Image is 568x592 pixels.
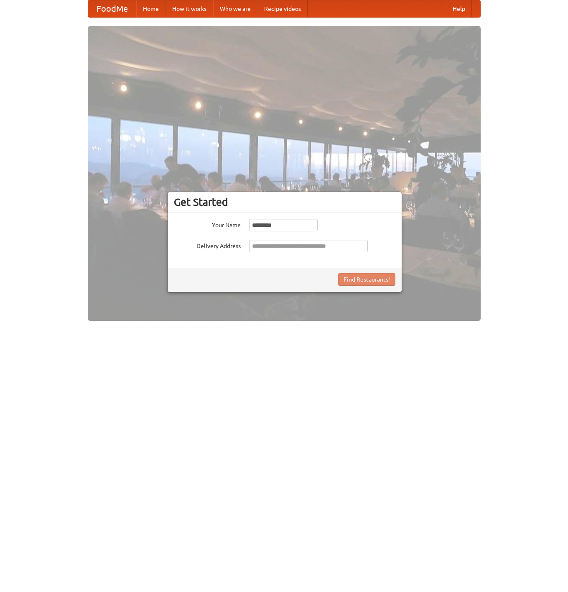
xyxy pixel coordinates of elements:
[257,0,308,17] a: Recipe videos
[174,219,241,229] label: Your Name
[136,0,166,17] a: Home
[88,0,136,17] a: FoodMe
[174,240,241,250] label: Delivery Address
[166,0,213,17] a: How it works
[446,0,472,17] a: Help
[174,196,395,208] h3: Get Started
[213,0,257,17] a: Who we are
[338,273,395,286] button: Find Restaurants!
